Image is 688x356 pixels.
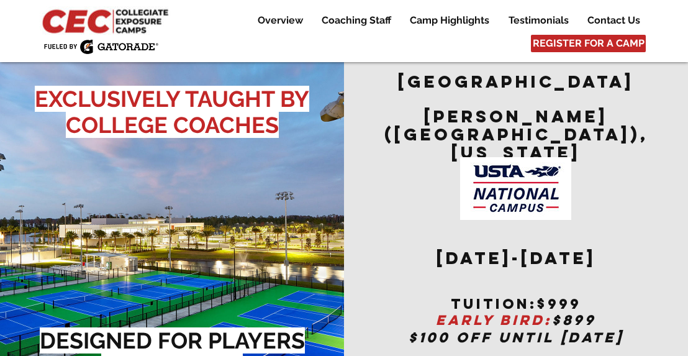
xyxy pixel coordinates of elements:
[460,157,571,220] img: USTA Campus image_edited.jpg
[312,13,400,28] a: Coaching Staff
[552,311,596,329] span: $899
[248,13,312,28] a: Overview
[251,13,309,28] p: Overview
[581,13,646,28] p: Contact Us
[40,6,174,35] img: CEC Logo Primary_edited.jpg
[238,13,649,28] nav: Site
[578,13,649,28] a: Contact Us
[404,13,496,28] p: Camp Highlights
[533,37,645,50] span: REGISTER FOR A CAMP
[436,311,552,329] span: EARLY BIRD:
[437,247,596,268] span: [DATE]-[DATE]
[43,39,158,54] img: Fueled by Gatorade.png
[315,13,397,28] p: Coaching Staff
[409,329,623,346] span: $100 OFF UNTIL [DATE]
[499,13,577,28] a: Testimonials
[531,35,646,52] a: REGISTER FOR A CAMP
[384,124,648,163] span: ([GEOGRAPHIC_DATA]), [US_STATE]
[502,13,575,28] p: Testimonials
[401,13,499,28] a: Camp Highlights
[424,106,608,127] span: [PERSON_NAME]
[398,71,634,92] span: [GEOGRAPHIC_DATA]
[40,327,305,354] span: DESIGNED FOR PLAYERS
[451,295,581,313] span: tuition:$999
[35,86,309,138] span: EXCLUSIVELY TAUGHT BY COLLEGE COACHES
